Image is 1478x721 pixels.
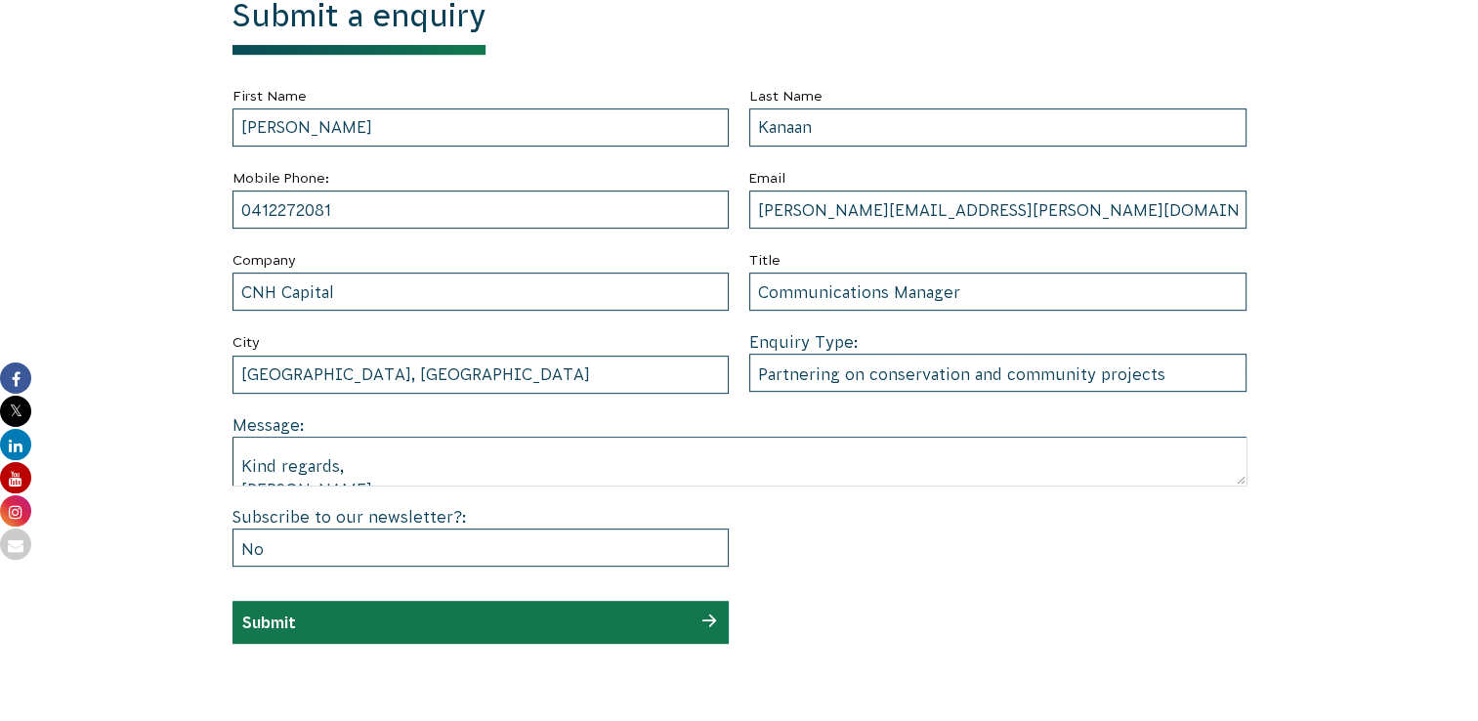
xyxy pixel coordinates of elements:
[242,614,296,631] input: Submit
[232,248,730,273] label: Company
[232,529,730,567] select: Subscribe to our newsletter?
[749,84,1246,108] label: Last Name
[749,166,1246,191] label: Email
[232,413,1246,486] div: Message:
[232,84,730,108] label: First Name
[749,330,1246,392] div: Enquiry Type:
[232,166,730,191] label: Mobile Phone:
[749,248,1246,273] label: Title
[232,330,730,355] label: City
[749,505,1046,581] iframe: reCAPTCHA
[232,505,730,567] div: Subscribe to our newsletter?:
[749,354,1246,392] select: Enquiry Type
